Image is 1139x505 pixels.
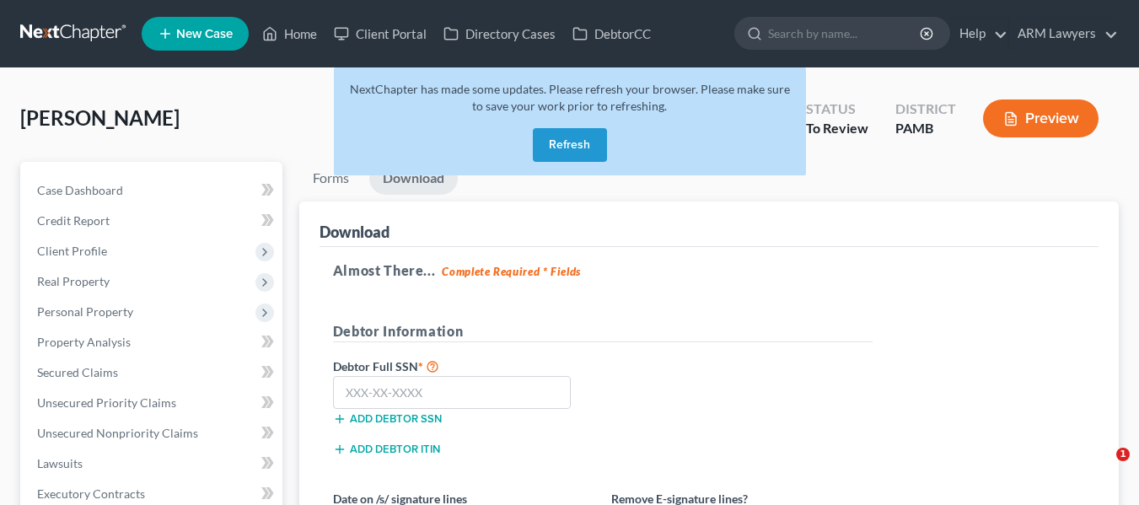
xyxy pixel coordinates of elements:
h5: Almost There... [333,261,1085,281]
button: Refresh [533,128,607,162]
a: Lawsuits [24,449,282,479]
a: Help [951,19,1007,49]
span: Unsecured Nonpriority Claims [37,426,198,440]
a: Credit Report [24,206,282,236]
input: Search by name... [768,18,922,49]
a: Case Dashboard [24,175,282,206]
div: Status [806,99,868,119]
a: Home [254,19,325,49]
span: Secured Claims [37,365,118,379]
button: Add debtor SSN [333,412,442,426]
h5: Debtor Information [333,321,873,342]
a: Property Analysis [24,327,282,357]
strong: Complete Required * Fields [442,265,581,278]
span: Credit Report [37,213,110,228]
a: Secured Claims [24,357,282,388]
span: Unsecured Priority Claims [37,395,176,410]
span: NextChapter has made some updates. Please refresh your browser. Please make sure to save your wor... [350,82,790,113]
div: PAMB [895,119,956,138]
div: Download [320,222,390,242]
span: [PERSON_NAME] [20,105,180,130]
button: Preview [983,99,1099,137]
a: Client Portal [325,19,435,49]
span: New Case [176,28,233,40]
span: Personal Property [37,304,133,319]
span: Case Dashboard [37,183,123,197]
input: XXX-XX-XXXX [333,376,572,410]
iframe: Intercom live chat [1082,448,1122,488]
a: ARM Lawyers [1009,19,1118,49]
a: Forms [299,162,363,195]
a: DebtorCC [564,19,659,49]
span: Lawsuits [37,456,83,470]
a: Unsecured Priority Claims [24,388,282,418]
span: Real Property [37,274,110,288]
span: Client Profile [37,244,107,258]
label: Debtor Full SSN [325,356,603,376]
a: Directory Cases [435,19,564,49]
a: Unsecured Nonpriority Claims [24,418,282,449]
span: Executory Contracts [37,486,145,501]
span: 1 [1116,448,1130,461]
div: To Review [806,119,868,138]
span: Property Analysis [37,335,131,349]
div: District [895,99,956,119]
button: Add debtor ITIN [333,443,440,456]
